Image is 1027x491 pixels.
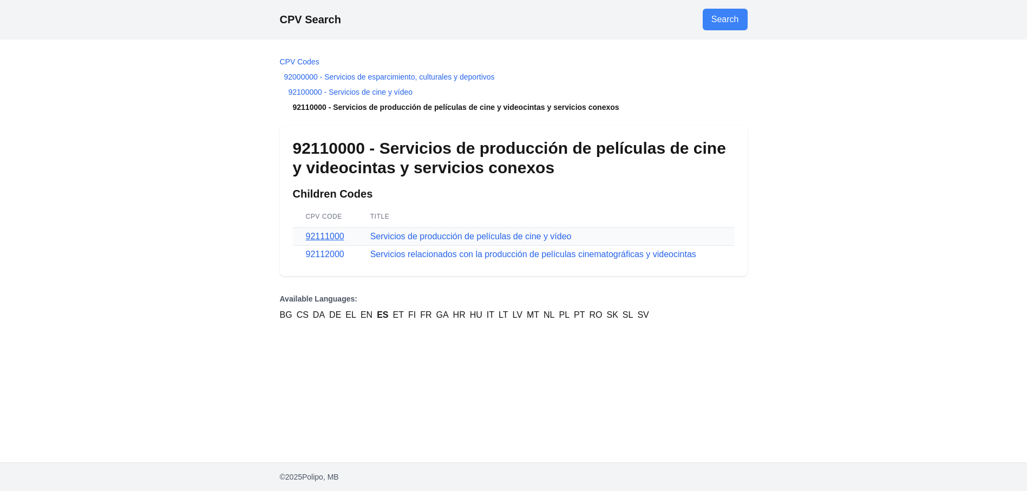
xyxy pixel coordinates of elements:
[623,309,633,322] a: SL
[306,232,344,241] a: 92111000
[559,309,570,322] a: PL
[293,186,735,201] h2: Children Codes
[313,309,325,322] a: DA
[280,57,319,66] a: CPV Codes
[408,309,416,322] a: FI
[289,88,413,96] a: 92100000 - Servicios de cine y vídeo
[527,309,539,322] a: MT
[280,14,341,25] a: CPV Search
[280,293,748,304] p: Available Languages:
[393,309,403,322] a: ET
[280,56,748,113] nav: Breadcrumb
[436,309,448,322] a: GA
[280,472,748,482] p: © 2025 Polipo, MB
[280,309,292,322] a: BG
[574,309,585,322] a: PT
[345,309,356,322] a: EL
[487,309,494,322] a: IT
[703,9,748,30] a: Go to search
[420,309,431,322] a: FR
[297,309,309,322] a: CS
[590,309,603,322] a: RO
[470,309,482,322] a: HU
[637,309,649,322] a: SV
[306,250,344,259] a: 92112000
[280,293,748,322] nav: Language Versions
[293,139,735,178] h1: 92110000 - Servicios de producción de películas de cine y videocintas y servicios conexos
[370,250,696,259] a: Servicios relacionados con la producción de películas cinematográficas y videocintas
[370,232,572,241] a: Servicios de producción de películas de cine y vídeo
[280,102,748,113] li: 92110000 - Servicios de producción de películas de cine y videocintas y servicios conexos
[453,309,466,322] a: HR
[329,309,341,322] a: DE
[284,73,495,81] a: 92000000 - Servicios de esparcimiento, culturales y deportivos
[513,309,522,322] a: LV
[361,309,372,322] a: EN
[377,309,388,322] a: ES
[293,206,357,228] th: CPV Code
[607,309,618,322] a: SK
[499,309,508,322] a: LT
[544,309,554,322] a: NL
[357,206,735,228] th: Title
